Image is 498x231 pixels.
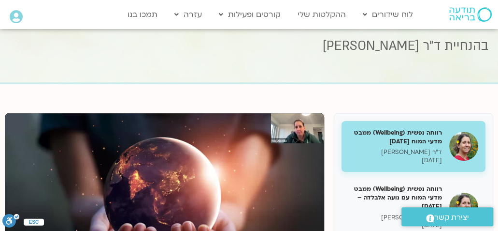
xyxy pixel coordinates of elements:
span: יצירת קשר [434,211,469,224]
p: [DATE] [349,221,442,230]
a: יצירת קשר [401,207,493,226]
a: עזרה [169,5,206,24]
p: [DATE] [349,156,442,165]
h1: רווחה נפשית ממבט מדעי המוח [10,11,488,30]
img: רווחה נפשית (Wellbeing) ממבט מדעי המוח 31/01/25 [449,132,478,161]
a: קורסים ופעילות [213,5,285,24]
a: ההקלטות שלי [292,5,350,24]
img: רווחה נפשית (Wellbeing) ממבט מדעי המוח עם נועה אלבלדה – 07/02/25 [449,193,478,222]
p: ד"ר [PERSON_NAME] [349,214,442,222]
a: תמכו בנו [122,5,162,24]
h5: רווחה נפשית (Wellbeing) ממבט מדעי המוח עם נועה אלבלדה – [DATE] [349,185,442,211]
p: ד"ר [PERSON_NAME] [349,148,442,156]
a: לוח שידורים [357,5,417,24]
span: בהנחיית [444,37,488,55]
img: תודעה בריאה [449,7,492,22]
h5: רווחה נפשית (Wellbeing) ממבט מדעי המוח [DATE] [349,128,442,146]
